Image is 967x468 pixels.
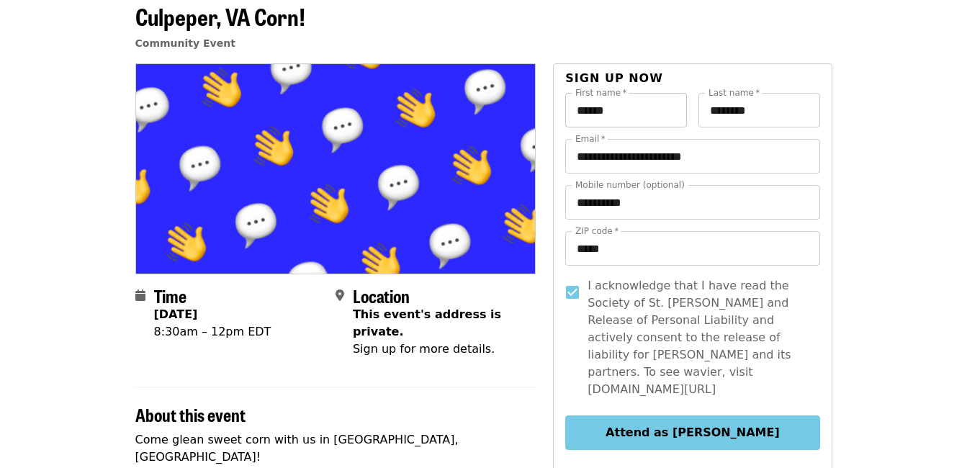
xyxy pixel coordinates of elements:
[136,64,536,273] img: Culpeper, VA Corn! organized by Society of St. Andrew
[154,323,271,341] div: 8:30am – 12pm EDT
[135,402,246,427] span: About this event
[135,431,536,466] p: Come glean sweet corn with us in [GEOGRAPHIC_DATA], [GEOGRAPHIC_DATA]!
[135,37,235,49] a: Community Event
[698,93,820,127] input: Last name
[565,93,687,127] input: First name
[709,89,760,97] label: Last name
[154,307,198,321] strong: [DATE]
[353,342,495,356] span: Sign up for more details.
[565,71,663,85] span: Sign up now
[135,289,145,302] i: calendar icon
[575,227,619,235] label: ZIP code
[565,139,819,174] input: Email
[565,231,819,266] input: ZIP code
[353,283,410,308] span: Location
[565,185,819,220] input: Mobile number (optional)
[575,89,627,97] label: First name
[575,181,685,189] label: Mobile number (optional)
[154,283,186,308] span: Time
[588,277,808,398] span: I acknowledge that I have read the Society of St. [PERSON_NAME] and Release of Personal Liability...
[336,289,344,302] i: map-marker-alt icon
[353,307,501,338] span: This event's address is private.
[575,135,606,143] label: Email
[565,415,819,450] button: Attend as [PERSON_NAME]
